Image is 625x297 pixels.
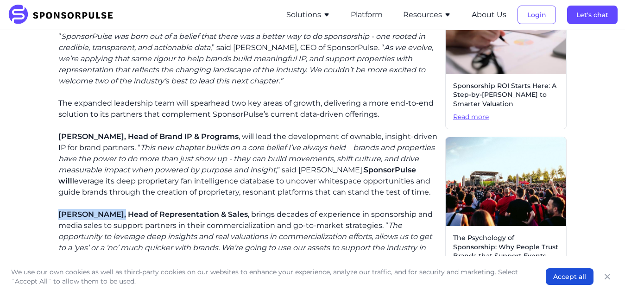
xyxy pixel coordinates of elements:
button: Let's chat [567,6,618,24]
span: SponsorPulse will [58,165,416,185]
span: Sponsorship ROI Starts Here: A Step-by-[PERSON_NAME] to Smarter Valuation [453,82,559,109]
p: , brings decades of experience in sponsorship and media sales to support partners in their commer... [58,209,438,265]
i: This new chapter builds on a core belief I’ve always held – brands and properties have the power ... [58,143,435,174]
span: [PERSON_NAME], Head of Brand IP & Programs [58,132,239,141]
span: The Psychology of Sponsorship: Why People Trust Brands that Support Events [453,234,559,261]
span: Read more [453,113,559,122]
button: Solutions [286,9,330,20]
img: Sebastian Pociecha courtesy of Unsplash [446,137,566,226]
span: [PERSON_NAME], Head of Representation & Sales [58,210,248,219]
p: “ ,” said [PERSON_NAME], CEO of SponsorPulse. “ [58,31,438,87]
p: We use our own cookies as well as third-party cookies on our websites to enhance your experience,... [11,267,527,286]
i: SponsorPulse was born out of a belief that there was a better way to do sponsorship - one rooted ... [58,32,425,52]
button: Platform [351,9,383,20]
button: Resources [403,9,451,20]
img: SponsorPulse [7,5,120,25]
button: About Us [472,9,506,20]
a: Let's chat [567,11,618,19]
p: The expanded leadership team will spearhead two key areas of growth, delivering a more end-to-end... [58,98,438,120]
a: The Psychology of Sponsorship: Why People Trust Brands that Support EventsRead more [445,137,567,281]
iframe: Chat Widget [579,253,625,297]
p: , will lead the development of ownable, insight-driven IP for brand partners. “ ,” said [PERSON_N... [58,131,438,198]
i: As we evolve, we’re applying that same rigour to help brands build meaningful IP, and support pro... [58,43,433,85]
a: Login [518,11,556,19]
a: Platform [351,11,383,19]
button: Login [518,6,556,24]
button: Accept all [546,268,593,285]
a: About Us [472,11,506,19]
